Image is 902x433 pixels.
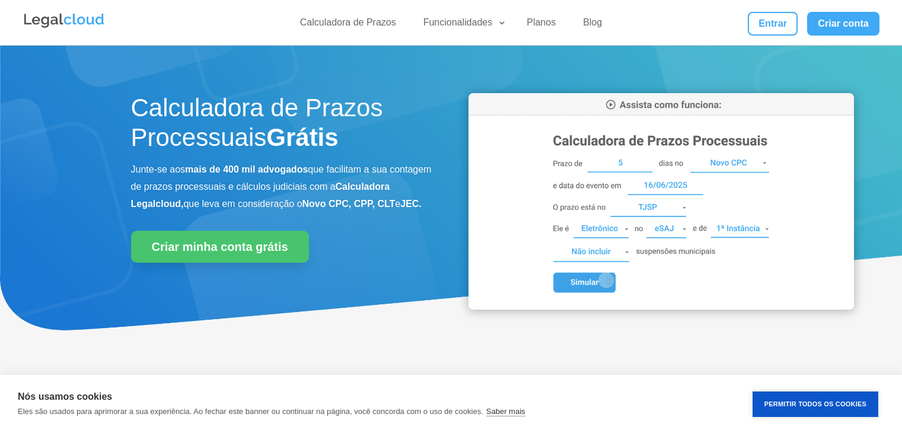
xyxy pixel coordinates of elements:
strong: Grátis [266,123,338,151]
b: Novo CPC, CPP, CLT [302,199,396,209]
b: Calculadora Legalcloud, [131,182,390,209]
img: Calculadora de Prazos Processuais da Legalcloud [468,93,854,310]
a: Entrar [748,12,798,36]
a: Criar minha conta grátis [131,231,309,263]
b: JEC. [400,199,422,209]
a: Blog [576,17,609,34]
img: Legalcloud Logo [23,12,106,30]
a: Criar conta [807,12,879,36]
a: Logo da Legalcloud [23,21,106,31]
p: Junte-se aos que facilitam a sua contagem de prazos processuais e cálculos judiciais com a que le... [131,161,434,212]
a: Planos [519,17,563,34]
h1: Calculadora de Prazos Processuais [131,93,434,159]
p: Eles são usados para aprimorar a sua experiência. Ao fechar este banner ou continuar na página, v... [18,407,483,416]
a: Calculadora de Prazos Processuais da Legalcloud [468,301,854,311]
button: Permitir Todos os Cookies [753,391,878,417]
a: Funcionalidades [416,17,507,34]
strong: Nós usamos cookies [18,391,112,402]
b: mais de 400 mil advogados [185,164,308,174]
a: Calculadora de Prazos [293,17,403,34]
a: Saber mais [486,407,525,416]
